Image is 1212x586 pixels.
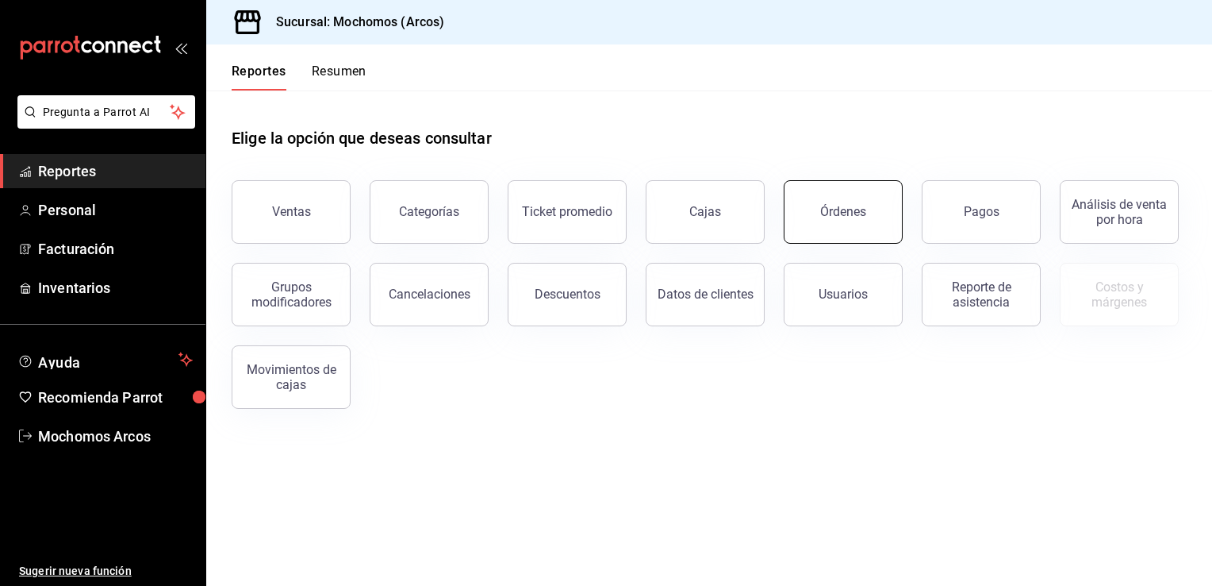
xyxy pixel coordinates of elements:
div: Reporte de asistencia [932,280,1030,310]
div: navigation tabs [232,64,366,91]
button: Ticket promedio [508,180,627,244]
h1: Elige la opción que deseas consultar [232,126,492,150]
div: Ventas [272,204,311,219]
button: open_drawer_menu [175,41,187,54]
span: Pregunta a Parrot AI [43,104,171,121]
button: Grupos modificadores [232,263,351,326]
span: Inventarios [38,277,193,299]
button: Descuentos [508,263,627,326]
button: Resumen [312,64,366,91]
div: Ticket promedio [522,204,612,219]
button: Análisis de venta por hora [1060,180,1179,244]
button: Contrata inventarios para ver este reporte [1060,263,1179,326]
a: Pregunta a Parrot AI [11,115,195,132]
div: Costos y márgenes [1070,280,1168,310]
button: Ventas [232,180,351,244]
button: Cancelaciones [370,263,489,326]
div: Órdenes [820,204,866,219]
div: Categorías [399,204,459,219]
button: Datos de clientes [646,263,765,326]
span: Mochomos Arcos [38,426,193,447]
div: Análisis de venta por hora [1070,197,1168,227]
div: Descuentos [535,287,600,302]
div: Grupos modificadores [242,280,340,310]
button: Pregunta a Parrot AI [17,95,195,129]
button: Usuarios [784,263,903,326]
div: Cancelaciones [389,287,470,302]
div: Datos de clientes [658,287,754,302]
span: Reportes [38,160,193,182]
button: Reporte de asistencia [922,263,1041,326]
div: Usuarios [819,287,868,302]
button: Reportes [232,64,286,91]
span: Ayuda [38,350,172,369]
button: Categorías [370,180,489,244]
span: Sugerir nueva función [19,563,193,580]
div: Movimientos de cajas [242,362,340,392]
div: Cajas [689,202,722,222]
button: Órdenes [784,180,903,244]
span: Facturación [38,238,193,260]
button: Movimientos de cajas [232,345,351,409]
div: Pagos [964,204,999,219]
span: Personal [38,199,193,221]
h3: Sucursal: Mochomos (Arcos) [263,13,444,32]
button: Pagos [922,180,1041,244]
a: Cajas [646,180,765,244]
span: Recomienda Parrot [38,387,193,408]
